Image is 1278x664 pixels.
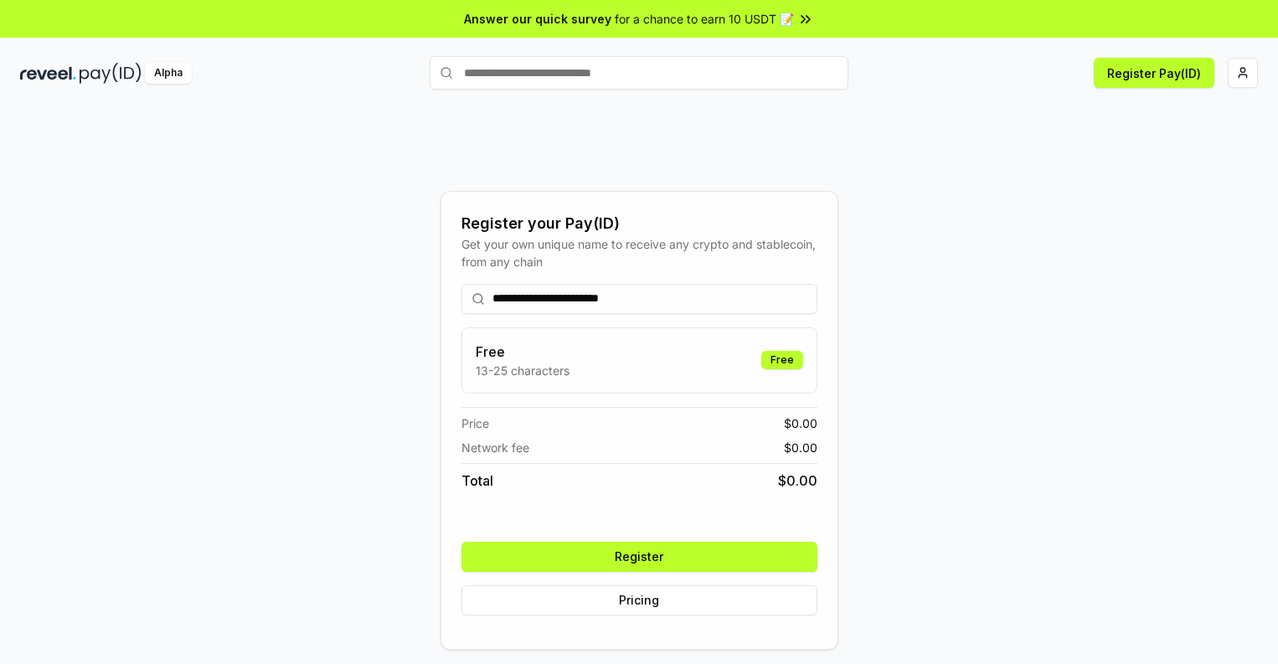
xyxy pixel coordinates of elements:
[145,63,192,84] div: Alpha
[1094,58,1214,88] button: Register Pay(ID)
[476,342,569,362] h3: Free
[461,235,817,270] div: Get your own unique name to receive any crypto and stablecoin, from any chain
[464,10,611,28] span: Answer our quick survey
[461,414,489,432] span: Price
[476,362,569,379] p: 13-25 characters
[20,63,76,84] img: reveel_dark
[461,212,817,235] div: Register your Pay(ID)
[784,414,817,432] span: $ 0.00
[615,10,794,28] span: for a chance to earn 10 USDT 📝
[461,585,817,615] button: Pricing
[80,63,142,84] img: pay_id
[778,471,817,491] span: $ 0.00
[784,439,817,456] span: $ 0.00
[461,439,529,456] span: Network fee
[461,471,493,491] span: Total
[461,542,817,572] button: Register
[761,351,803,369] div: Free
